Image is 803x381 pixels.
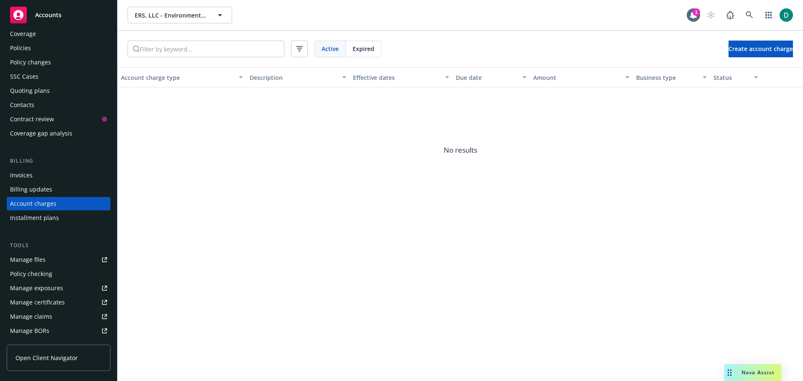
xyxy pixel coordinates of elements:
div: Business type [636,73,698,82]
span: Active [322,44,339,53]
div: Quoting plans [10,84,50,97]
a: Contacts [7,98,110,112]
div: Due date [456,73,517,82]
div: Drag to move [724,364,735,381]
div: Billing updates [10,183,52,196]
a: Policy changes [7,56,110,69]
div: Billing [7,157,110,165]
a: Installment plans [7,211,110,225]
a: Start snowing [703,7,719,23]
svg: Search [133,46,140,52]
a: Manage files [7,253,110,266]
button: ERS, LLC - Environmental Remediation Solutions [128,7,232,23]
div: Policies [10,41,31,55]
div: Status [713,73,749,82]
span: Accounts [35,12,61,18]
a: SSC Cases [7,70,110,83]
a: Switch app [760,7,777,23]
div: Effective dates [353,73,440,82]
div: Policy checking [10,267,52,281]
a: Account charges [7,197,110,210]
a: Manage claims [7,310,110,323]
button: Due date [453,67,530,87]
a: Invoices [7,169,110,182]
div: Manage claims [10,310,52,323]
div: Manage exposures [10,281,63,295]
div: Description [250,73,337,82]
button: Business type [633,67,710,87]
button: Status [710,67,762,87]
span: No results [118,87,803,213]
div: Coverage gap analysis [10,127,72,140]
div: Invoices [10,169,33,182]
a: Manage exposures [7,281,110,295]
a: Accounts [7,3,110,27]
input: Filter by keyword... [140,41,284,57]
span: Open Client Navigator [15,353,78,362]
button: Description [246,67,349,87]
div: Contract review [10,113,54,126]
a: Coverage gap analysis [7,127,110,140]
span: Create account charge [729,45,793,53]
span: Nova Assist [742,369,775,376]
button: Amount [530,67,633,87]
a: Search [741,7,758,23]
a: Report a Bug [722,7,739,23]
div: Contacts [10,98,34,112]
a: Quoting plans [7,84,110,97]
div: Manage BORs [10,324,49,338]
button: Effective dates [350,67,453,87]
div: Account charges [10,197,56,210]
div: Amount [533,73,620,82]
button: Account charge type [118,67,246,87]
a: Policy checking [7,267,110,281]
div: Account charge type [121,73,234,82]
button: Nova Assist [724,364,781,381]
span: ERS, LLC - Environmental Remediation Solutions [135,11,207,20]
div: Policy changes [10,56,51,69]
img: photo [780,8,793,22]
a: Billing updates [7,183,110,196]
div: Tools [7,241,110,250]
button: Create account charge [729,41,793,57]
a: Coverage [7,27,110,41]
a: Policies [7,41,110,55]
div: Manage certificates [10,296,65,309]
div: Coverage [10,27,36,41]
a: Manage certificates [7,296,110,309]
div: SSC Cases [10,70,38,83]
span: Expired [353,44,374,53]
a: Manage BORs [7,324,110,338]
div: 1 [693,8,700,16]
div: Manage files [10,253,46,266]
div: Installment plans [10,211,59,225]
a: Contract review [7,113,110,126]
